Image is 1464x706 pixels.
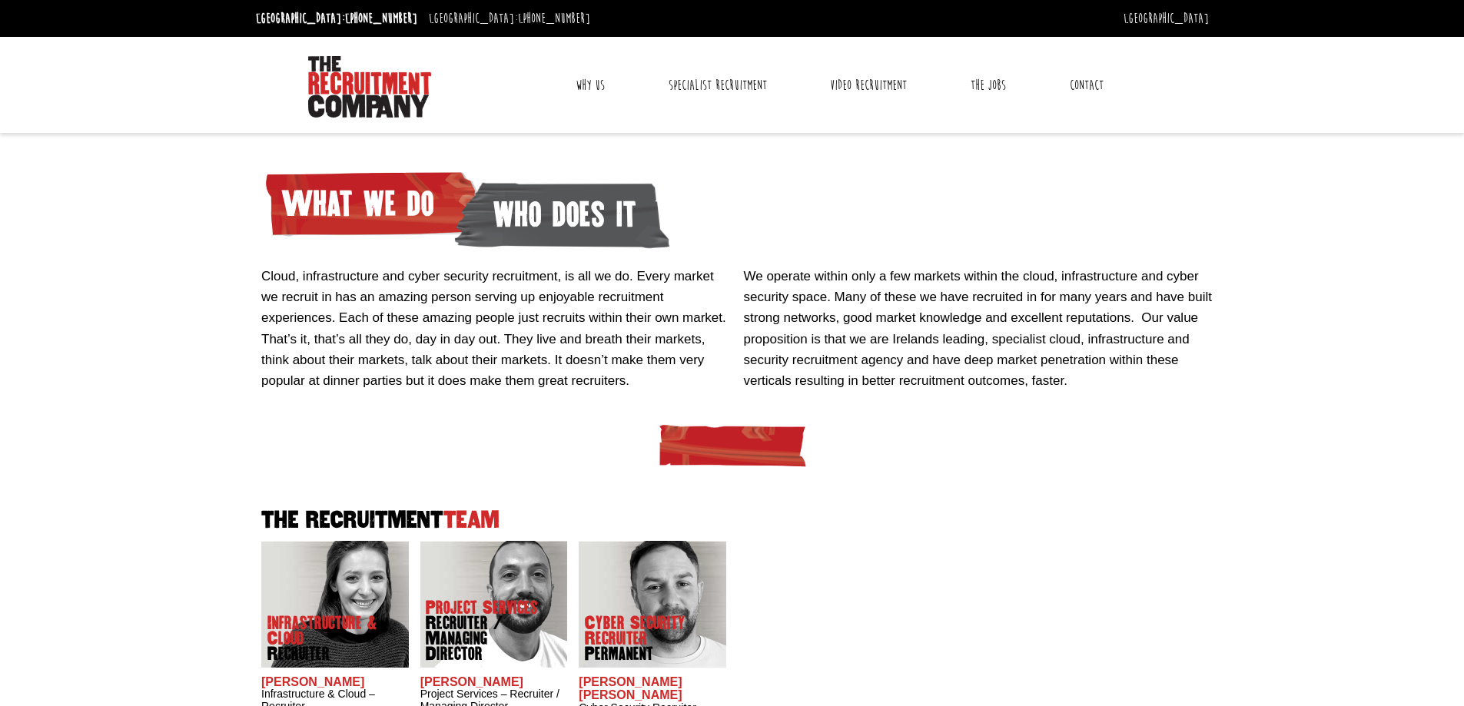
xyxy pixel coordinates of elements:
img: John James Baird does Cyber Security Recruiter Permanent [579,541,726,668]
img: Sara O'Toole does Infrastructure & Cloud Recruiter [261,541,409,668]
p: Cyber Security Recruiter [585,615,708,661]
a: Contact [1058,66,1115,104]
a: [PHONE_NUMBER] [345,10,417,27]
img: Chris Pelow's our Project Services Recruiter / Managing Director [420,541,567,668]
h2: [PERSON_NAME] [420,675,568,689]
a: [GEOGRAPHIC_DATA] [1124,10,1209,27]
p: Cloud, infrastructure and cyber security recruitment, is all we do. Every market we recruit in ha... [261,266,732,391]
span: Recruiter [267,646,390,661]
h2: [PERSON_NAME] [PERSON_NAME] [579,675,726,702]
span: Recruiter / Managing Director [426,615,549,661]
p: Infrastructure & Cloud [267,615,390,661]
a: Video Recruitment [818,66,918,104]
a: The Jobs [959,66,1017,104]
a: Specialist Recruitment [657,66,778,104]
a: Why Us [564,66,616,104]
p: Project Services [426,600,549,661]
span: Permanent [585,646,708,661]
h2: [PERSON_NAME] [261,675,409,689]
h2: The Recruitment [256,509,1209,532]
li: [GEOGRAPHIC_DATA]: [252,6,421,31]
span: Team [443,507,500,532]
img: The Recruitment Company [308,56,431,118]
li: [GEOGRAPHIC_DATA]: [425,6,594,31]
a: [PHONE_NUMBER] [518,10,590,27]
p: We operate within only a few markets within the cloud, infrastructure and cyber security space. M... [744,266,1215,391]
